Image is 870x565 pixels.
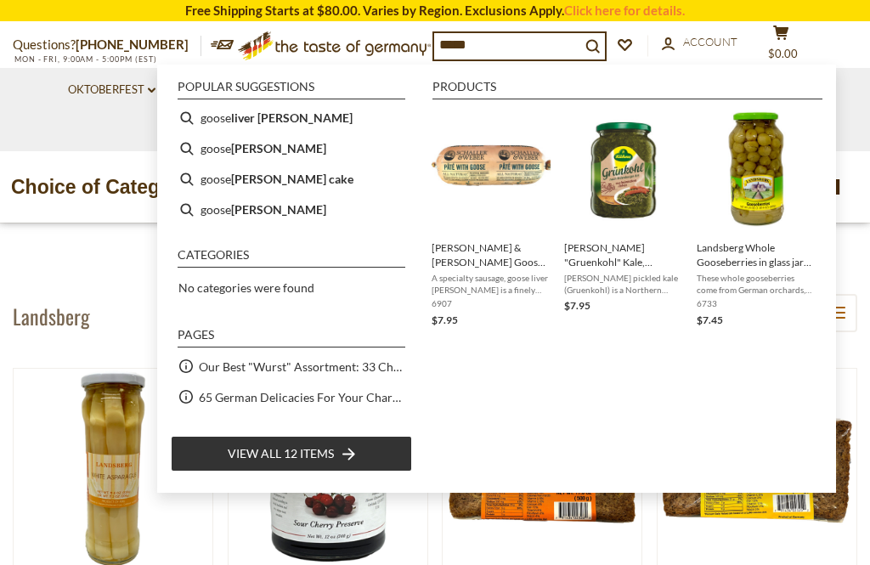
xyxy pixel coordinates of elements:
[171,195,412,225] li: goose pate
[171,436,412,472] li: View all 12 items
[13,54,157,64] span: MON - FRI, 9:00AM - 5:00PM (EST)
[697,272,816,296] span: These whole gooseberries come from German orchards, are pitted and preserved in sweet brine. The ...
[13,34,201,56] p: Questions?
[564,240,683,269] span: [PERSON_NAME] "Gruenkohl" Kale, [PERSON_NAME] Style, in Jar, 660 g
[432,272,551,296] span: A specialty sausage, goose liver [PERSON_NAME] is a finely ground meat spread with the fine flavo...
[231,138,326,158] b: [PERSON_NAME]
[199,357,405,376] a: Our Best "Wurst" Assortment: 33 Choices For The Grillabend
[755,25,806,67] button: $0.00
[171,381,412,412] li: 65 German Delicacies For Your Charcuterie Board
[228,444,334,463] span: View all 12 items
[231,108,353,127] b: liver [PERSON_NAME]
[432,314,458,326] span: $7.95
[171,103,412,133] li: goose liver pate
[199,387,405,407] a: 65 German Delicacies For Your Charcuterie Board
[697,240,816,269] span: Landsberg Whole Gooseberries in glass jar 24 oz.
[178,329,405,347] li: Pages
[76,37,189,52] a: [PHONE_NUMBER]
[178,81,405,99] li: Popular suggestions
[564,272,683,296] span: [PERSON_NAME] pickled kale (Gruenkohl) is a Northern German specialty that is a nice compliment t...
[171,133,412,164] li: goose berry
[662,33,737,52] a: Account
[13,303,90,329] h1: Landsberg
[171,164,412,195] li: gooseberry cake
[768,47,798,60] span: $0.00
[178,280,314,295] span: No categories were found
[564,299,590,312] span: $7.95
[425,103,557,336] li: Schaller & Weber Goose Liver Pate, 7 oz
[683,35,737,48] span: Account
[564,3,685,18] a: Click here for details.
[178,249,405,268] li: Categories
[564,110,683,329] a: Kuehne Gruenkohl Kale[PERSON_NAME] "Gruenkohl" Kale, [PERSON_NAME] Style, in Jar, 660 g[PERSON_NA...
[697,314,723,326] span: $7.45
[432,297,551,309] span: 6907
[171,351,412,381] li: Our Best "Wurst" Assortment: 33 Choices For The Grillabend
[231,200,326,219] b: [PERSON_NAME]
[557,103,690,336] li: Kuehne "Gruenkohl" Kale, Oldenburg Style, in Jar, 660 g
[432,110,551,329] a: [PERSON_NAME] & [PERSON_NAME] Goose Liver [PERSON_NAME], 7 ozA specialty sausage, goose liver [PE...
[564,110,683,229] img: Kuehne Gruenkohl Kale
[231,169,353,189] b: [PERSON_NAME] cake
[432,81,822,99] li: Products
[157,65,836,493] div: Instant Search Results
[432,240,551,269] span: [PERSON_NAME] & [PERSON_NAME] Goose Liver [PERSON_NAME], 7 oz
[697,110,816,329] a: Landsberg Whole Gooseberries in glass jar 24 oz.These whole gooseberries come from German orchard...
[697,297,816,309] span: 6733
[68,81,155,99] a: Oktoberfest
[690,103,822,336] li: Landsberg Whole Gooseberries in glass jar 24 oz.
